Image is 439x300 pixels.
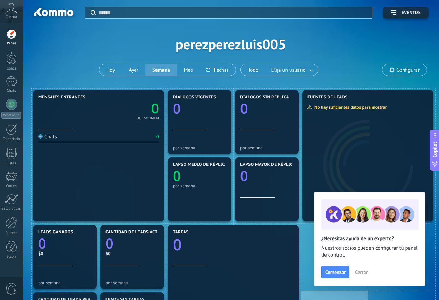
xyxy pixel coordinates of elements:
[1,41,22,46] div: Panel
[38,280,92,285] div: por semana
[1,184,22,188] div: Correo
[122,64,145,76] button: Ayer
[200,64,235,76] button: Fechas
[38,95,85,100] span: Mensajes entrantes
[321,235,418,242] h2: ¿Necesitas ayuda de un experto?
[177,64,200,76] button: Mes
[105,251,159,257] div: $0
[173,99,181,118] text: 0
[173,166,181,185] text: 0
[173,230,189,235] span: Tareas
[173,162,228,167] span: Lapso medio de réplica
[240,95,289,100] span: Diálogos sin réplica
[105,234,113,253] text: 0
[156,133,159,140] div: 0
[1,206,22,211] div: Estadísticas
[355,270,368,275] span: Cerrar
[1,112,21,119] div: WhatsApp
[240,145,294,151] div: por semana
[307,104,391,110] div: No hay suficientes datos para mostrar
[173,95,216,100] span: Diálogos vigentes
[1,161,22,166] div: Listas
[173,145,226,151] div: por semana
[38,234,46,253] text: 0
[38,230,73,235] span: Leads ganados
[105,234,159,253] a: 0
[240,99,248,118] text: 0
[1,66,22,71] div: Leads
[265,64,318,76] button: Elija un usuario
[145,64,177,76] button: Semana
[321,266,349,278] button: Comenzar
[1,255,22,260] div: Ayuda
[173,234,294,255] a: 0
[151,99,159,117] text: 0
[105,280,159,285] div: por semana
[1,231,22,235] div: Ajustes
[38,134,43,139] img: Chats
[136,116,159,120] div: por semana
[38,133,57,140] div: Chats
[352,267,371,277] button: Cerrar
[431,141,438,157] span: Copilot
[307,95,348,100] span: Fuentes de leads
[325,270,346,275] span: Comenzar
[99,64,122,76] button: Hoy
[402,10,421,15] span: Eventos
[6,15,17,19] span: Cuenta
[105,230,168,235] span: Cantidad de leads activos
[241,64,265,76] button: Todo
[383,7,429,19] button: Eventos
[240,166,248,185] text: 0
[270,65,307,75] span: Elija un usuario
[397,67,420,73] span: Configurar
[173,183,226,188] div: por semana
[38,251,92,257] div: $0
[99,99,159,117] a: 0
[1,137,22,141] div: Calendario
[173,234,182,255] text: 0
[1,89,22,93] div: Chats
[38,234,92,253] a: 0
[240,162,295,167] span: Lapso mayor de réplica
[321,245,418,259] span: Nuestros socios pueden configurar tu panel de control.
